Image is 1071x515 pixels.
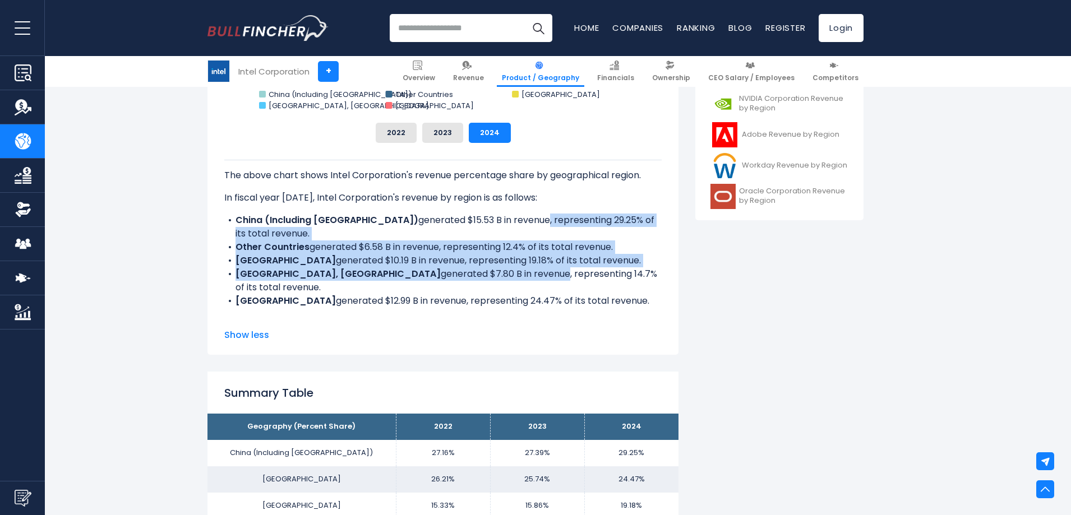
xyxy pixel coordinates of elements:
[524,14,552,42] button: Search
[739,94,848,113] span: NVIDIA Corporation Revenue by Region
[398,56,440,87] a: Overview
[502,73,579,82] span: Product / Geography
[224,160,662,375] div: The for Intel Corporation is the China (Including [GEOGRAPHIC_DATA]), which represents 29.25% of ...
[403,73,435,82] span: Overview
[236,267,441,280] b: [GEOGRAPHIC_DATA], [GEOGRAPHIC_DATA]
[807,56,864,87] a: Competitors
[396,414,490,440] th: 2022
[207,466,396,493] td: [GEOGRAPHIC_DATA]
[584,414,678,440] th: 2024
[224,240,662,254] li: generated $6.58 B in revenue, representing 12.4% of its total revenue.
[448,56,489,87] a: Revenue
[422,123,463,143] button: 2023
[742,161,847,170] span: Workday Revenue by Region
[224,294,662,308] li: generated $12.99 B in revenue, representing 24.47% of its total revenue.
[395,100,474,111] text: [GEOGRAPHIC_DATA]
[208,61,229,82] img: INTC logo
[708,73,795,82] span: CEO Salary / Employees
[376,123,417,143] button: 2022
[224,214,662,240] li: generated $15.53 B in revenue, representing 29.25% of its total revenue.
[236,240,310,253] b: Other Countries
[224,254,662,267] li: generated $10.19 B in revenue, representing 19.18% of its total revenue.
[765,22,805,34] a: Register
[704,150,855,181] a: Workday Revenue by Region
[269,89,412,100] text: China (Including [GEOGRAPHIC_DATA])
[207,15,329,41] img: Bullfincher logo
[710,184,736,209] img: ORCL logo
[703,56,800,87] a: CEO Salary / Employees
[396,440,490,466] td: 27.16%
[207,440,396,466] td: China (Including [GEOGRAPHIC_DATA])
[584,440,678,466] td: 29.25%
[710,153,738,178] img: WDAY logo
[597,73,634,82] span: Financials
[742,130,839,140] span: Adobe Revenue by Region
[490,414,584,440] th: 2023
[236,214,418,226] b: China (Including [GEOGRAPHIC_DATA])
[453,73,484,82] span: Revenue
[490,440,584,466] td: 27.39%
[236,294,336,307] b: [GEOGRAPHIC_DATA]
[647,56,695,87] a: Ownership
[396,466,490,493] td: 26.21%
[224,191,662,205] p: In fiscal year [DATE], Intel Corporation's revenue by region is as follows:
[224,267,662,294] li: generated $7.80 B in revenue, representing 14.7% of its total revenue.
[704,119,855,150] a: Adobe Revenue by Region
[813,73,858,82] span: Competitors
[224,169,662,182] p: The above chart shows Intel Corporation's revenue percentage share by geographical region.
[612,22,663,34] a: Companies
[739,187,848,206] span: Oracle Corporation Revenue by Region
[584,466,678,493] td: 24.47%
[224,384,662,401] h2: Summary Table
[704,181,855,212] a: Oracle Corporation Revenue by Region
[497,56,584,87] a: Product / Geography
[592,56,639,87] a: Financials
[395,89,453,100] text: Other Countries
[318,61,339,82] a: +
[652,73,690,82] span: Ownership
[207,414,396,440] th: Geography (Percent Share)
[269,100,429,111] text: [GEOGRAPHIC_DATA], [GEOGRAPHIC_DATA]
[469,123,511,143] button: 2024
[819,14,864,42] a: Login
[677,22,715,34] a: Ranking
[521,89,600,100] text: [GEOGRAPHIC_DATA]
[490,466,584,493] td: 25.74%
[704,89,855,119] a: NVIDIA Corporation Revenue by Region
[710,122,738,147] img: ADBE logo
[710,91,736,117] img: NVDA logo
[224,328,662,342] span: Show less
[574,22,599,34] a: Home
[15,201,31,218] img: Ownership
[728,22,752,34] a: Blog
[238,65,310,78] div: Intel Corporation
[207,15,328,41] a: Go to homepage
[236,254,336,267] b: [GEOGRAPHIC_DATA]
